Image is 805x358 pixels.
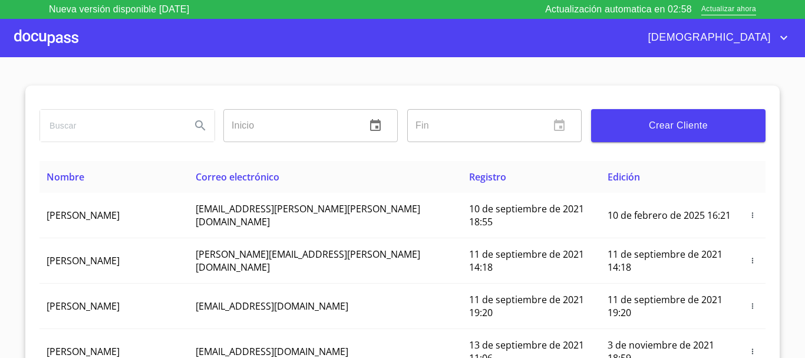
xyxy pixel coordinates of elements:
button: account of current user [639,28,791,47]
span: Correo electrónico [196,170,279,183]
span: [PERSON_NAME] [47,209,120,222]
span: Nombre [47,170,84,183]
button: Crear Cliente [591,109,766,142]
span: 10 de febrero de 2025 16:21 [608,209,731,222]
p: Actualización automatica en 02:58 [545,2,692,17]
span: Edición [608,170,640,183]
span: 11 de septiembre de 2021 14:18 [608,248,722,274]
span: Registro [469,170,506,183]
span: Crear Cliente [601,117,756,134]
span: 10 de septiembre de 2021 18:55 [469,202,584,228]
span: [PERSON_NAME][EMAIL_ADDRESS][PERSON_NAME][DOMAIN_NAME] [196,248,420,274]
p: Nueva versión disponible [DATE] [49,2,189,17]
span: 11 de septiembre de 2021 19:20 [608,293,722,319]
input: search [40,110,182,142]
button: Search [186,111,215,140]
span: [EMAIL_ADDRESS][DOMAIN_NAME] [196,345,348,358]
span: 11 de septiembre de 2021 14:18 [469,248,584,274]
span: Actualizar ahora [701,4,756,16]
span: [PERSON_NAME] [47,254,120,267]
span: 11 de septiembre de 2021 19:20 [469,293,584,319]
span: [EMAIL_ADDRESS][DOMAIN_NAME] [196,300,348,313]
span: [EMAIL_ADDRESS][PERSON_NAME][PERSON_NAME][DOMAIN_NAME] [196,202,420,228]
span: [PERSON_NAME] [47,300,120,313]
span: [DEMOGRAPHIC_DATA] [639,28,777,47]
span: [PERSON_NAME] [47,345,120,358]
